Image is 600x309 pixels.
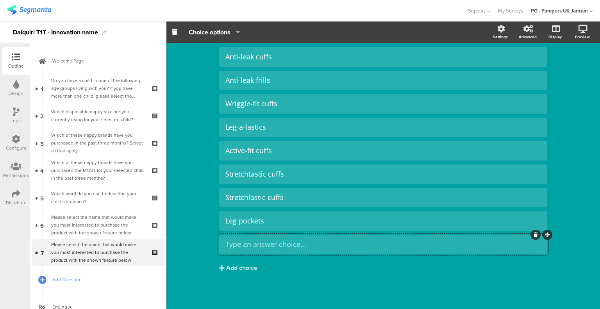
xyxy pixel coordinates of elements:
div: Settings [493,34,508,40]
span: 7 [41,248,44,257]
span: Support [468,7,485,14]
div: Permissions [3,172,29,179]
span: 2 [40,111,44,120]
div: Advanced [519,34,537,40]
a: 2 Which disposable nappy size are you currently using for your selected child? [32,102,164,129]
div: Please select the name that would make you most interested to purchase the product with the shown... [51,213,145,237]
div: Which word do you use to describe your child’s stomach? [51,190,145,205]
div: Leg pockets [225,216,541,225]
div: Wriggle-fit cuffs [225,99,541,108]
span: Add Question [52,276,152,284]
div: Daiquiri T1T - Innovation name [13,26,98,39]
div: Which of these nappy brands have you purchased the MOST for your selected child in the past three... [51,159,145,182]
span: Type an answer choice... [225,239,306,249]
span: 1 [41,84,43,93]
a: 4 Which of these nappy brands have you purchased the MOST for your selected child in the past thr... [32,157,164,184]
div: Logic [11,117,22,124]
a: 7 Please select the name that would make you most interested to purchase the product with the sho... [32,239,164,266]
div: Which disposable nappy size are you currently using for your selected child? [51,108,145,123]
button: Choice options [188,24,240,41]
div: Please select the name that would make you most interested to purchase the product with the shown... [51,241,145,264]
a: 1 Do you have a child in one of the following age groups living with you? If you have more than o... [32,75,164,102]
button: Add choice [219,258,547,278]
div: Preview [575,34,590,40]
a: 3 Which of these nappy brands have you purchased in the past three months? Select all that apply [32,129,164,157]
span: 4 [40,166,44,175]
div: Stretchtastic cuffs [225,170,541,179]
div: Outline [8,63,24,70]
a: 6 Please select the name that would make you most interested to purchase the product with the sho... [32,211,164,239]
div: Anti-leak cuffs [225,52,541,61]
img: segmanta logo [7,5,51,15]
a: 5 Which word do you use to describe your child’s stomach? [32,184,164,211]
span: 3 [40,139,44,147]
div: Do you have a child in one of the following age groups living with you? If you have more than one... [51,77,145,100]
div: Add choice [226,264,257,272]
div: Design [9,90,23,97]
div: Anti-leak frills [225,76,541,85]
div: Display [548,34,562,40]
div: Stretchlastic cuffs [225,193,541,202]
div: Which of these nappy brands have you purchased in the past three months? Select all that apply [51,131,145,155]
span: 5 [40,193,44,202]
span: Choice options [189,28,230,37]
div: Distribute [6,199,27,206]
a: Welcome Page [32,47,164,75]
span: 6 [40,221,44,229]
span: Welcome Page [52,57,152,65]
div: Active-fit cuffs [225,146,541,155]
div: Configure [6,145,27,152]
div: PG - Pampers UK Janrain [531,7,588,14]
div: Leg-a-lastics [225,123,541,132]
